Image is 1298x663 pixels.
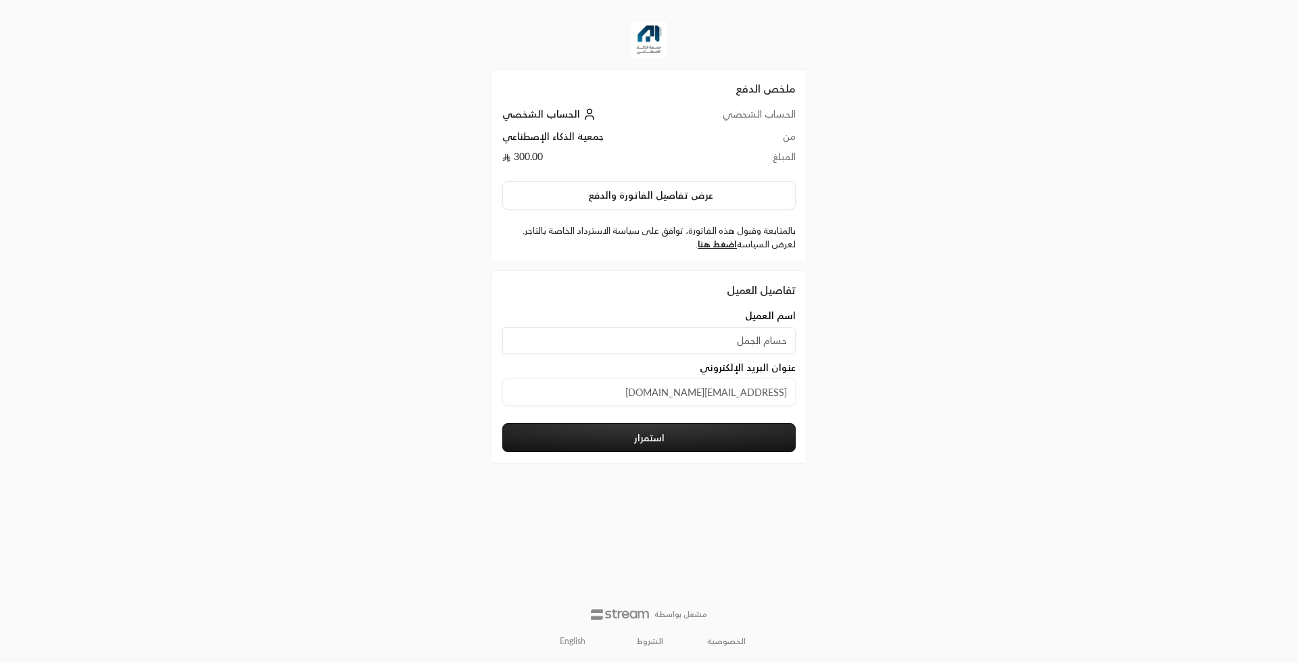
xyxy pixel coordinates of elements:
[502,108,599,120] a: الحساب الشخصي
[502,80,796,97] h2: ملخص الدفع
[654,609,707,620] p: مشغل بواسطة
[502,224,796,251] label: بالمتابعة وقبول هذه الفاتورة، توافق على سياسة الاسترداد الخاصة بالتاجر. لعرض السياسة .
[502,282,796,298] div: تفاصيل العميل
[707,636,746,647] a: الخصوصية
[745,309,796,322] span: اسم العميل
[502,327,796,354] input: اسم العميل
[631,22,667,58] img: Company Logo
[502,181,796,210] button: عرض تفاصيل الفاتورة والدفع
[700,361,796,374] span: عنوان البريد الإلكتروني
[502,378,796,406] input: عنوان البريد الإلكتروني
[502,423,796,452] button: استمرار
[502,150,673,170] td: 300.00
[502,130,673,150] td: جمعية الذكاء الإصطناعي
[637,636,663,647] a: الشروط
[552,631,593,652] a: English
[698,239,737,249] a: اضغط هنا
[673,150,796,170] td: المبلغ
[673,107,796,130] td: الحساب الشخصي
[502,108,580,120] span: الحساب الشخصي
[673,130,796,150] td: من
